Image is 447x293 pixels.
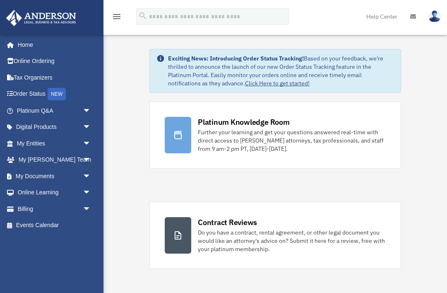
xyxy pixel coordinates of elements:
a: Order StatusNEW [6,86,103,103]
a: My Entitiesarrow_drop_down [6,135,103,152]
img: User Pic [428,10,441,22]
div: NEW [48,88,66,100]
a: Events Calendar [6,217,103,234]
i: search [138,11,147,20]
span: arrow_drop_down [83,184,99,201]
img: Anderson Advisors Platinum Portal [4,10,79,26]
a: Digital Productsarrow_drop_down [6,119,103,136]
a: Online Learningarrow_drop_down [6,184,103,201]
span: arrow_drop_down [83,168,99,185]
div: Further your learning and get your questions answered real-time with direct access to [PERSON_NAM... [198,128,386,153]
div: Contract Reviews [198,217,257,228]
span: arrow_drop_down [83,135,99,152]
a: My Documentsarrow_drop_down [6,168,103,184]
a: Online Ordering [6,53,103,70]
span: arrow_drop_down [83,152,99,169]
a: My [PERSON_NAME] Teamarrow_drop_down [6,152,103,168]
a: Tax Organizers [6,69,103,86]
span: arrow_drop_down [83,102,99,119]
div: Based on your feedback, we're thrilled to announce the launch of our new Order Status Tracking fe... [168,54,394,87]
a: Platinum Q&Aarrow_drop_down [6,102,103,119]
span: arrow_drop_down [83,119,99,136]
i: menu [112,12,122,22]
a: Billingarrow_drop_down [6,201,103,217]
strong: Exciting News: Introducing Order Status Tracking! [168,55,304,62]
a: Click Here to get started! [245,80,310,87]
span: arrow_drop_down [83,201,99,218]
a: Contract Reviews Do you have a contract, rental agreement, or other legal document you would like... [149,202,401,269]
div: Do you have a contract, rental agreement, or other legal document you would like an attorney's ad... [198,228,386,253]
a: menu [112,15,122,22]
a: Home [6,36,99,53]
a: Platinum Knowledge Room Further your learning and get your questions answered real-time with dire... [149,102,401,169]
div: Platinum Knowledge Room [198,117,290,127]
